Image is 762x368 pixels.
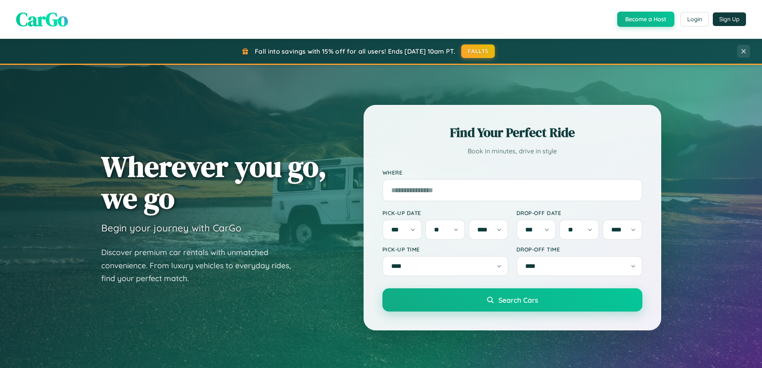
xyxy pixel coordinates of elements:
span: CarGo [16,6,68,32]
span: Fall into savings with 15% off for all users! Ends [DATE] 10am PT. [255,47,455,55]
label: Pick-up Date [382,209,508,216]
p: Discover premium car rentals with unmatched convenience. From luxury vehicles to everyday rides, ... [101,246,301,285]
label: Where [382,169,642,176]
p: Book in minutes, drive in style [382,145,642,157]
button: Login [680,12,709,26]
h2: Find Your Perfect Ride [382,124,642,141]
h3: Begin your journey with CarGo [101,222,242,234]
h1: Wherever you go, we go [101,151,327,214]
label: Drop-off Date [516,209,642,216]
label: Drop-off Time [516,246,642,253]
button: Become a Host [617,12,674,27]
button: FALL15 [461,44,495,58]
span: Search Cars [498,296,538,304]
button: Sign Up [713,12,746,26]
label: Pick-up Time [382,246,508,253]
button: Search Cars [382,288,642,312]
